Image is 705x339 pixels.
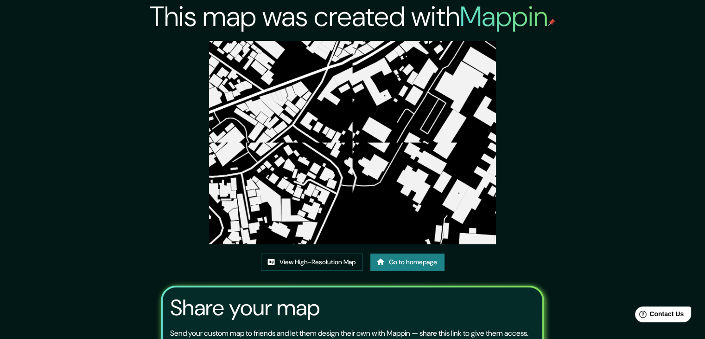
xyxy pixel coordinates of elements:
a: View High-Resolution Map [261,254,363,271]
p: Send your custom map to friends and let them design their own with Mappin — share this link to gi... [170,328,528,339]
iframe: Help widget launcher [622,303,695,329]
h3: Share your map [170,295,320,321]
img: created-map [209,41,496,244]
img: mappin-pin [548,19,555,26]
a: Go to homepage [370,254,445,271]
